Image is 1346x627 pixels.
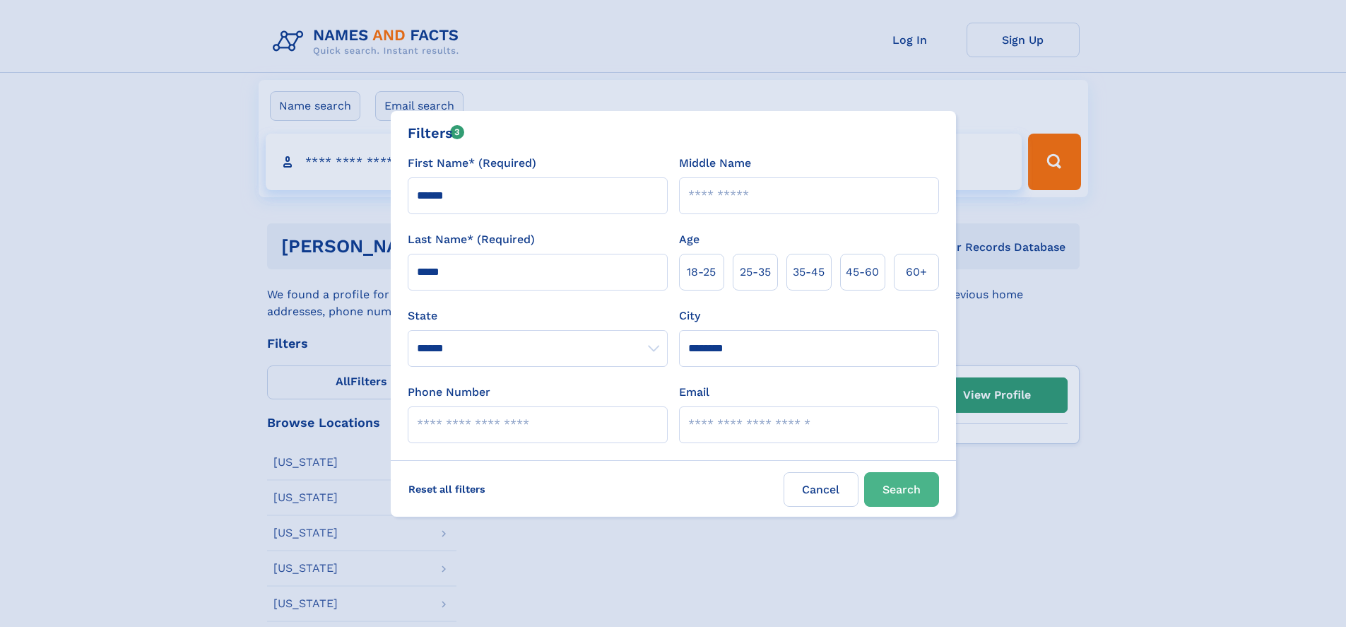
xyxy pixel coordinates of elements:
[408,122,465,143] div: Filters
[408,307,668,324] label: State
[906,264,927,281] span: 60+
[864,472,939,507] button: Search
[408,155,536,172] label: First Name* (Required)
[793,264,825,281] span: 35‑45
[679,155,751,172] label: Middle Name
[846,264,879,281] span: 45‑60
[687,264,716,281] span: 18‑25
[679,384,709,401] label: Email
[679,231,699,248] label: Age
[740,264,771,281] span: 25‑35
[408,384,490,401] label: Phone Number
[784,472,858,507] label: Cancel
[679,307,700,324] label: City
[408,231,535,248] label: Last Name* (Required)
[399,472,495,506] label: Reset all filters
